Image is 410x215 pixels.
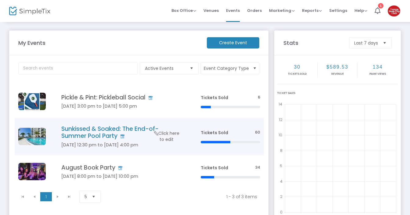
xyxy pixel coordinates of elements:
h2: 134 [358,64,397,70]
text: 0 [280,210,282,215]
m-panel-title: My Events [15,39,204,47]
text: 14 [279,102,282,107]
img: novel-beach-park-poi-033.jpg [18,128,46,145]
span: Page 1 [40,192,52,201]
h5: [DATE] 8:00 pm to [DATE] 10:00 pm [61,174,182,179]
img: AugustEvents1.png [18,93,46,110]
img: bookparty.jpg [18,163,46,180]
span: Help [354,8,367,13]
span: Reports [302,8,322,13]
div: 1 [378,3,383,9]
span: Active Events [145,65,185,71]
text: 8 [280,148,282,153]
span: Marketing [269,8,295,13]
span: Tickets Sold [201,130,228,136]
text: 2 [280,194,282,199]
span: 5 [85,194,87,200]
div: Data table [15,85,264,188]
p: Revenue [318,72,357,76]
span: Settings [329,3,347,18]
m-panel-title: Stats [280,39,346,47]
h2: $589.53 [318,64,357,70]
span: 6 [258,95,260,100]
span: Venues [203,3,219,18]
kendo-pager-info: 1 - 3 of 3 items [112,194,257,200]
span: Last 7 days [354,40,378,46]
text: 6 [280,163,282,168]
h4: August Book Party [61,164,182,171]
m-button: Create Event [207,37,259,48]
span: 34 [255,165,260,170]
p: Tickets sold [278,72,317,76]
h5: [DATE] 12:30 pm to [DATE] 4:00 pm [61,142,182,148]
p: Page Views [358,72,397,76]
button: Select [187,63,196,74]
span: 60 [255,130,260,135]
span: Tickets Sold [201,165,228,171]
span: Tickets Sold [201,95,228,101]
h5: [DATE] 3:00 pm to [DATE] 5:00 pm [61,103,182,109]
h4: Pickle & Pint: Pickleball Social [61,94,182,101]
span: Events [226,3,240,18]
span: Box Office [171,8,196,13]
button: Event Category Type [200,62,259,74]
button: Select [380,38,389,48]
div: Ticket Sales [277,91,398,95]
span: Click here to edit [152,130,182,142]
text: 10 [279,132,282,138]
button: Select [89,191,98,202]
h4: Sunkissed & Soaked: The End-of-Summer Pool Party [61,125,182,140]
text: 12 [279,117,282,122]
h2: 30 [278,64,317,70]
text: 4 [280,179,282,184]
input: Search events [18,62,138,74]
span: Orders [247,3,262,18]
